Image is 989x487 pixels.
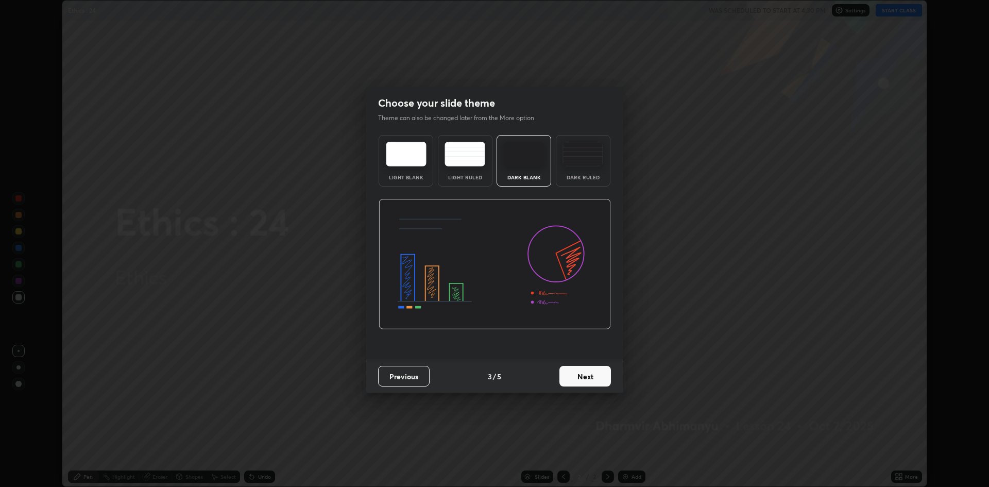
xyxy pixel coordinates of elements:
div: Dark Ruled [562,175,604,180]
img: darkRuledTheme.de295e13.svg [562,142,603,166]
button: Next [559,366,611,387]
button: Previous [378,366,430,387]
h4: / [493,371,496,382]
img: darkThemeBanner.d06ce4a2.svg [379,199,611,330]
img: lightTheme.e5ed3b09.svg [386,142,427,166]
img: darkTheme.f0cc69e5.svg [504,142,544,166]
div: Light Blank [385,175,427,180]
h4: 3 [488,371,492,382]
div: Dark Blank [503,175,544,180]
img: lightRuledTheme.5fabf969.svg [445,142,485,166]
p: Theme can also be changed later from the More option [378,113,545,123]
h2: Choose your slide theme [378,96,495,110]
div: Light Ruled [445,175,486,180]
h4: 5 [497,371,501,382]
